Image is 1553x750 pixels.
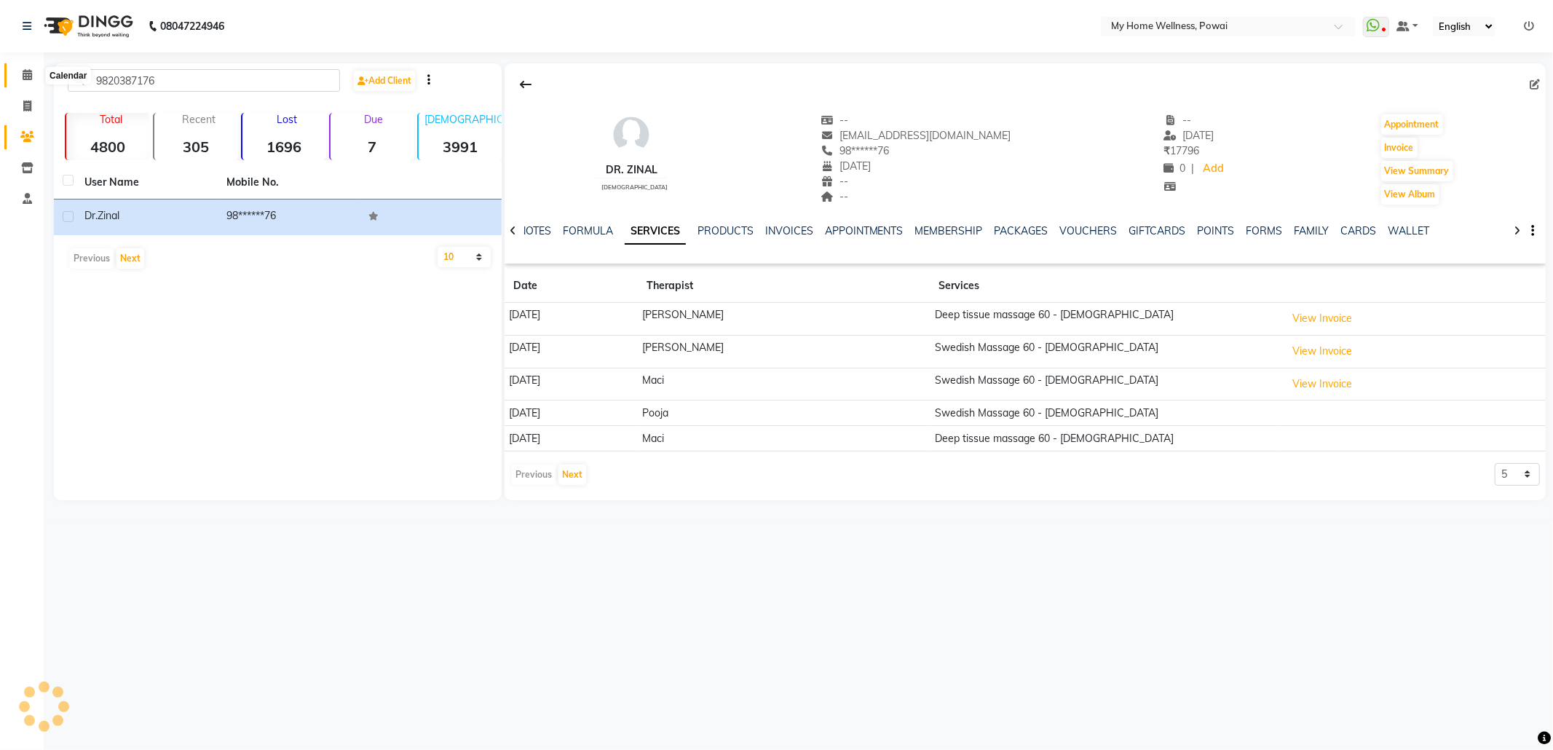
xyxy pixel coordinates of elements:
div: Dr. Zinal [596,162,668,178]
span: 0 [1164,162,1186,175]
strong: 4800 [66,138,150,156]
span: ₹ [1164,144,1171,157]
span: [DATE] [1164,129,1214,142]
th: Services [930,269,1282,303]
p: Lost [248,113,326,126]
span: [DEMOGRAPHIC_DATA] [601,183,668,191]
button: View Invoice [1287,373,1359,395]
button: Appointment [1381,114,1443,135]
th: Therapist [638,269,930,303]
strong: 305 [154,138,238,156]
img: logo [37,6,137,47]
td: [DATE] [505,303,638,336]
a: MEMBERSHIP [915,224,983,237]
a: FORMS [1246,224,1283,237]
span: Dr. [84,209,98,222]
span: 17796 [1164,144,1200,157]
td: [DATE] [505,335,638,368]
span: Zinal [98,209,119,222]
p: [DEMOGRAPHIC_DATA] [424,113,502,126]
button: View Summary [1381,161,1453,181]
b: 08047224946 [160,6,224,47]
a: FORMULA [563,224,613,237]
th: Mobile No. [218,166,360,200]
p: Total [72,113,150,126]
a: APPOINTMENTS [825,224,904,237]
a: FAMILY [1295,224,1329,237]
td: [PERSON_NAME] [638,335,930,368]
td: Deep tissue massage 60 - [DEMOGRAPHIC_DATA] [930,303,1282,336]
div: Back to Client [510,71,541,98]
span: | [1192,161,1195,176]
a: PACKAGES [995,224,1048,237]
td: Pooja [638,400,930,426]
a: Add Client [354,71,415,91]
strong: 3991 [419,138,502,156]
th: User Name [76,166,218,200]
button: Next [116,248,144,269]
p: Due [333,113,414,126]
a: GIFTCARDS [1129,224,1186,237]
td: Maci [638,426,930,451]
a: WALLET [1388,224,1430,237]
span: -- [821,114,849,127]
td: [PERSON_NAME] [638,303,930,336]
a: VOUCHERS [1060,224,1118,237]
p: Recent [160,113,238,126]
span: -- [1164,114,1192,127]
span: [DATE] [821,159,872,173]
td: [DATE] [505,426,638,451]
a: POINTS [1198,224,1235,237]
td: Swedish Massage 60 - [DEMOGRAPHIC_DATA] [930,400,1282,426]
button: View Invoice [1287,340,1359,363]
td: [DATE] [505,400,638,426]
span: -- [821,190,849,203]
button: View Album [1381,184,1439,205]
th: Date [505,269,638,303]
td: Deep tissue massage 60 - [DEMOGRAPHIC_DATA] [930,426,1282,451]
a: Add [1201,159,1226,179]
button: Invoice [1381,138,1418,158]
strong: 7 [331,138,414,156]
a: SERVICES [625,218,686,245]
a: INVOICES [765,224,813,237]
a: NOTES [518,224,551,237]
input: Search by Name/Mobile/Email/Code [68,69,340,92]
td: Swedish Massage 60 - [DEMOGRAPHIC_DATA] [930,368,1282,400]
div: Calendar [46,67,90,84]
a: PRODUCTS [698,224,754,237]
button: View Invoice [1287,307,1359,330]
span: [EMAIL_ADDRESS][DOMAIN_NAME] [821,129,1011,142]
span: -- [821,175,849,188]
td: Swedish Massage 60 - [DEMOGRAPHIC_DATA] [930,335,1282,368]
td: [DATE] [505,368,638,400]
button: Next [558,465,586,485]
img: avatar [609,113,653,157]
a: CARDS [1341,224,1377,237]
td: Maci [638,368,930,400]
strong: 1696 [242,138,326,156]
